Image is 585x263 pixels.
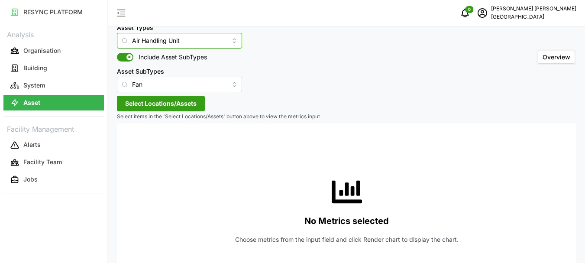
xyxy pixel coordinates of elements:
a: Jobs [3,171,104,188]
span: Include Asset SubTypes [133,53,207,62]
p: Analysis [3,28,104,40]
span: Select Locations/Assets [125,96,197,111]
button: Facility Team [3,155,104,170]
p: Facility Management [3,122,104,135]
p: No Metrics selected [304,214,389,228]
p: Organisation [23,46,61,55]
p: RESYNC PLATFORM [23,8,83,16]
a: Asset [3,94,104,111]
a: Alerts [3,136,104,154]
p: System [23,81,45,90]
p: Facility Team [23,158,62,166]
p: Asset [23,98,40,107]
button: Jobs [3,172,104,188]
p: Jobs [23,175,38,184]
button: RESYNC PLATFORM [3,4,104,20]
button: Select Locations/Assets [117,96,205,111]
label: Asset Types [117,23,153,32]
a: RESYNC PLATFORM [3,3,104,21]
label: Asset SubTypes [117,67,164,76]
button: schedule [474,4,491,22]
p: Building [23,64,47,72]
p: Select items in the 'Select Locations/Assets' button above to view the metrics input [117,113,576,120]
a: Organisation [3,42,104,59]
button: notifications [456,4,474,22]
p: Choose metrics from the input field and click Render chart to display the chart. [235,235,459,244]
p: [PERSON_NAME] [PERSON_NAME] [491,5,576,13]
button: Building [3,60,104,76]
a: Facility Team [3,154,104,171]
button: Organisation [3,43,104,58]
button: Alerts [3,137,104,153]
span: 0 [468,6,471,13]
a: System [3,77,104,94]
p: [GEOGRAPHIC_DATA] [491,13,576,21]
p: Alerts [23,140,41,149]
span: Overview [543,53,570,61]
a: Building [3,59,104,77]
button: Asset [3,95,104,110]
button: System [3,78,104,93]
